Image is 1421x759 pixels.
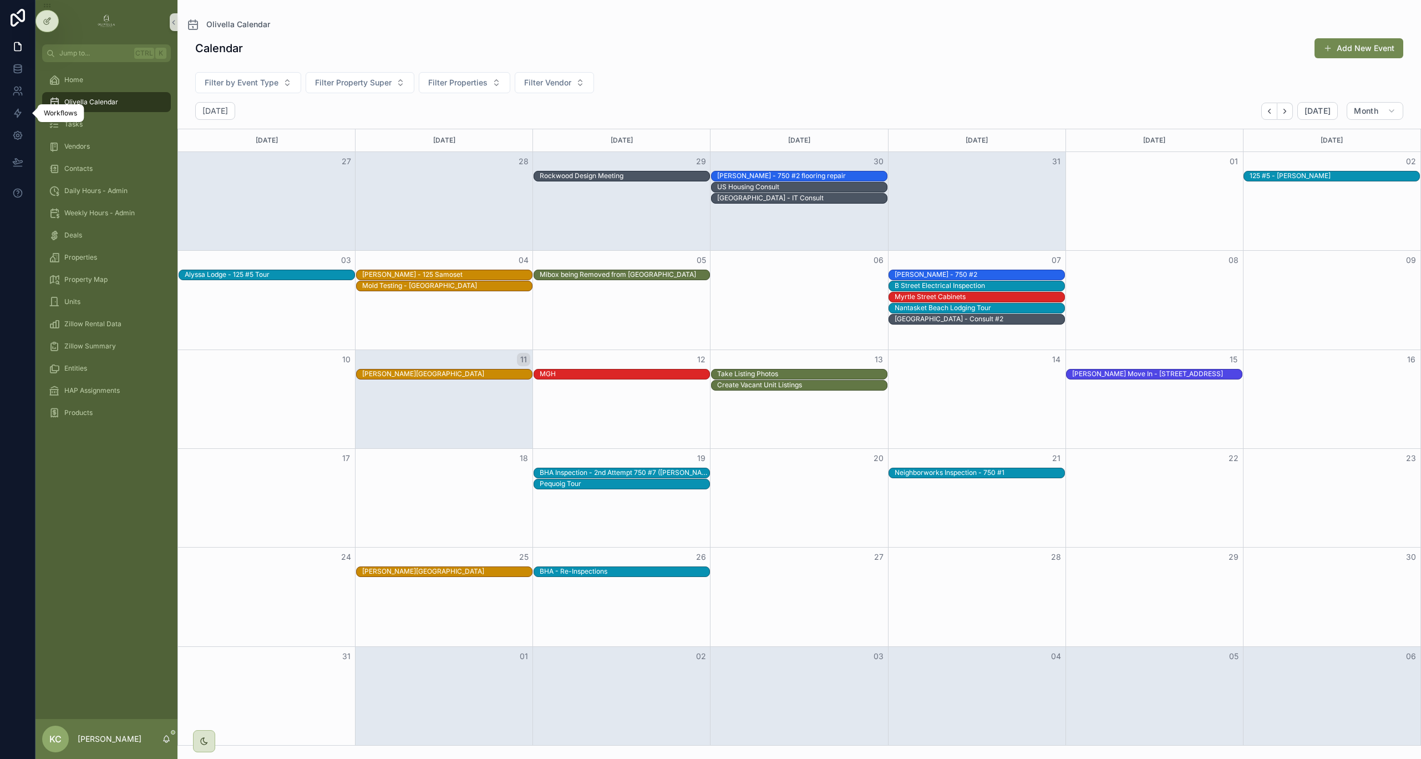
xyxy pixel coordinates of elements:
span: Zillow Summary [64,342,116,351]
div: Mibox being Removed from B Street [540,270,696,280]
div: [GEOGRAPHIC_DATA] - Consult #2 [895,315,1003,323]
a: Vendors [42,136,171,156]
div: [DATE] [1068,129,1241,151]
span: Properties [64,253,97,262]
a: Olivella Calendar [186,18,270,31]
div: [PERSON_NAME] - 125 Samoset [362,270,463,279]
div: Create Vacant Unit Listings [717,381,802,389]
button: 23 [1404,452,1418,465]
button: 06 [872,254,885,267]
button: 14 [1049,353,1063,366]
button: 21 [1049,452,1063,465]
div: [DATE] [1245,129,1419,151]
div: Pequoig Tour [540,479,581,489]
span: Filter by Event Type [205,77,278,88]
div: Neighborworks Inspection - 750 #1 [895,468,1004,477]
div: [PERSON_NAME] Move In - [STREET_ADDRESS] [1072,370,1223,378]
button: 26 [694,550,708,564]
button: 03 [339,254,353,267]
button: 28 [517,155,530,168]
span: Weekly Hours - Admin [64,209,135,217]
button: Select Button [419,72,510,93]
h1: Calendar [195,41,243,56]
a: Contacts [42,159,171,179]
div: Rockwood Design Meeting [540,171,623,180]
div: [DATE] [890,129,1064,151]
div: Jose Tile - 750 #2 [895,270,977,280]
div: Month View [177,129,1421,746]
div: Create Vacant Unit Listings [717,380,802,390]
div: Myrtle Street Cabinets [895,292,966,301]
div: scrollable content [35,62,177,437]
span: Olivella Calendar [206,19,270,30]
button: 08 [1227,254,1240,267]
button: Jump to...CtrlK [42,44,171,62]
div: Rockwood Design Meeting [540,171,623,181]
button: 22 [1227,452,1240,465]
div: Take Listing Photos [717,370,778,378]
div: Juniper Square - IT Consult [717,193,824,203]
button: Select Button [195,72,301,93]
button: Add New Event [1315,38,1403,58]
span: Entities [64,364,87,373]
button: Month [1347,102,1403,120]
button: 31 [1049,155,1063,168]
span: Home [64,75,83,84]
div: Workflows [44,109,77,118]
div: Mold Testing - [GEOGRAPHIC_DATA] [362,281,477,290]
button: 18 [517,452,530,465]
span: Property Map [64,275,108,284]
a: Deals [42,225,171,245]
span: Olivella Calendar [64,98,118,107]
button: 05 [1227,650,1240,663]
div: [PERSON_NAME][GEOGRAPHIC_DATA] [362,567,484,576]
div: Take Listing Photos [717,369,778,379]
button: 20 [872,452,885,465]
div: Ehrlich - 125 Samoset [362,270,463,280]
a: Properties [42,247,171,267]
div: Sherwin Williams - 750 #2 flooring repair [717,171,846,181]
span: Daily Hours - Admin [64,186,128,195]
span: [DATE] [1305,106,1331,116]
span: Jump to... [59,49,130,58]
h2: [DATE] [202,105,228,117]
div: Nantasket Beach Lodging Tour [895,303,991,313]
p: [PERSON_NAME] [78,733,141,745]
div: [PERSON_NAME] - 750 #2 [895,270,977,279]
a: Zillow Summary [42,336,171,356]
div: [PERSON_NAME][GEOGRAPHIC_DATA] [362,370,484,378]
div: Juniper Square - Consult #2 [895,314,1003,324]
a: Tasks [42,114,171,134]
button: 04 [1049,650,1063,663]
button: Select Button [515,72,594,93]
span: Filter Vendor [524,77,571,88]
button: 29 [1227,550,1240,564]
button: 24 [339,550,353,564]
span: Ctrl [134,48,154,59]
span: Contacts [64,164,93,173]
button: 31 [339,650,353,663]
span: Units [64,297,80,306]
div: [PERSON_NAME] - 750 #2 flooring repair [717,171,846,180]
div: Pequoig Tour [540,479,581,488]
div: [DATE] [535,129,708,151]
button: Back [1261,103,1277,120]
button: 30 [1404,550,1418,564]
div: BHA Inspection - 2nd Attempt 750 #7 ([PERSON_NAME]) [540,468,709,477]
button: 27 [872,550,885,564]
button: 11 [517,353,530,366]
div: David Woods Move In - 46 B St #8 [1072,369,1223,379]
div: Myrtle Street Cabinets [895,292,966,302]
button: 06 [1404,650,1418,663]
div: BHA Inspection - 2nd Attempt 750 #7 (Audrey) [540,468,709,478]
div: Neighborworks Inspection - 750 #1 [895,468,1004,478]
a: Products [42,403,171,423]
span: Zillow Rental Data [64,320,121,328]
div: [DATE] [357,129,531,151]
div: 125 #5 - Jennifer McCarthy [1250,171,1331,181]
span: Tasks [64,120,83,129]
a: Home [42,70,171,90]
span: Vendors [64,142,90,151]
span: HAP Assignments [64,386,120,395]
span: Filter Property Super [315,77,392,88]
